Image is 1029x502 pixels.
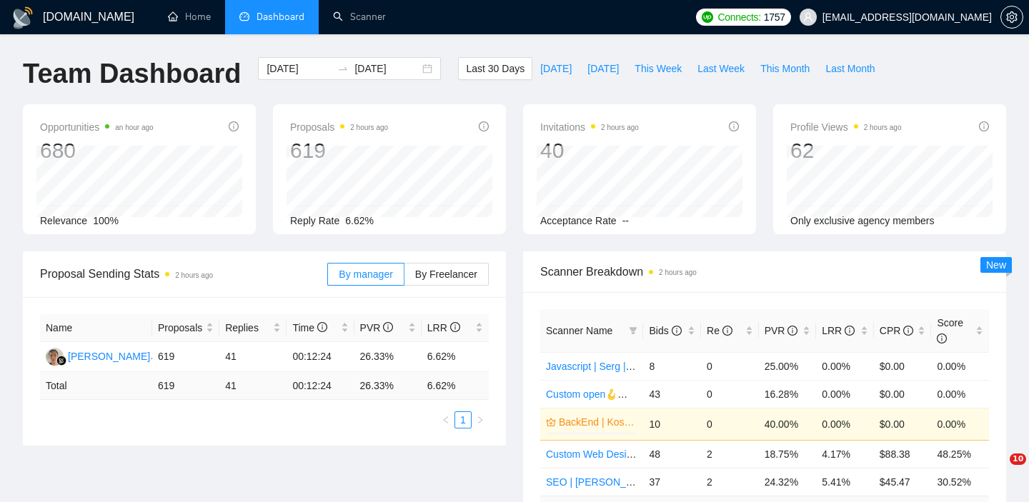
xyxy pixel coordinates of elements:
span: to [337,63,349,74]
td: $0.00 [874,408,932,440]
button: [DATE] [532,57,580,80]
li: Previous Page [437,411,454,428]
td: 0.00% [816,380,874,408]
button: This Week [627,57,690,80]
img: gigradar-bm.png [56,356,66,366]
td: 24.32% [759,468,817,496]
a: searchScanner [333,11,386,23]
span: Opportunities [40,119,154,136]
span: dashboard [239,11,249,21]
span: This Month [760,61,810,76]
td: 18.75% [759,440,817,468]
span: info-circle [479,121,489,131]
span: By Freelancer [415,268,477,280]
td: 0.00% [931,352,989,380]
span: info-circle [979,121,989,131]
time: 2 hours ago [864,124,902,131]
span: CPR [880,325,913,336]
td: Total [40,372,152,400]
span: [DATE] [587,61,619,76]
span: [DATE] [540,61,572,76]
span: Acceptance Rate [540,215,617,226]
td: $0.00 [874,352,932,380]
button: [DATE] [580,57,627,80]
td: 6.62 % [422,372,489,400]
td: 37 [643,468,701,496]
div: 62 [790,137,902,164]
span: 1757 [764,9,785,25]
li: Next Page [472,411,489,428]
span: Re [707,325,732,336]
time: 2 hours ago [601,124,639,131]
td: $45.47 [874,468,932,496]
th: Replies [219,314,287,342]
button: setting [1000,6,1023,29]
div: 680 [40,137,154,164]
a: homeHome [168,11,211,23]
span: info-circle [383,322,393,332]
img: logo [11,6,34,29]
span: info-circle [845,326,855,336]
time: 2 hours ago [659,268,697,276]
td: 41 [219,372,287,400]
td: 00:12:24 [287,342,354,372]
button: Last Month [817,57,883,80]
span: Last Week [697,61,745,76]
span: Scanner Name [546,325,612,336]
iframe: Intercom live chat [980,453,1015,488]
button: Last 30 Days [458,57,532,80]
span: -- [622,215,629,226]
span: By manager [339,268,392,280]
a: JS[PERSON_NAME] [46,350,150,361]
span: info-circle [729,121,739,131]
td: 0 [701,380,759,408]
td: 8 [643,352,701,380]
span: PVR [765,325,798,336]
span: info-circle [317,322,327,332]
button: right [472,411,489,428]
span: filter [629,326,637,335]
div: 619 [290,137,388,164]
span: Relevance [40,215,87,226]
a: SEO | [PERSON_NAME] | 15/05 [546,476,691,488]
td: 26.33 % [354,372,422,400]
span: Bids [649,325,681,336]
td: 0 [701,408,759,440]
span: 100% [93,215,119,226]
div: 40 [540,137,639,164]
a: Custom Web Design | Val | 11.09 filters changed [546,448,760,460]
td: 0.00% [931,408,989,440]
span: LRR [822,325,855,336]
td: 6.62% [422,342,489,372]
span: 6.62% [345,215,374,226]
span: 10 [1010,453,1026,465]
span: info-circle [787,326,797,336]
td: 0.00% [931,380,989,408]
td: 0.00% [816,408,874,440]
span: This Week [635,61,682,76]
span: PVR [360,322,394,333]
span: Connects: [717,9,760,25]
span: left [442,416,450,424]
button: left [437,411,454,428]
span: info-circle [672,326,682,336]
a: Javascript | Serg | 25.11 [546,361,653,372]
button: Last Week [690,57,752,80]
td: 30.52% [931,468,989,496]
time: 2 hours ago [350,124,388,131]
h1: Team Dashboard [23,57,241,91]
td: 0.00% [816,352,874,380]
span: Score [937,317,963,344]
td: 0 [701,352,759,380]
span: info-circle [229,121,239,131]
td: 00:12:24 [287,372,354,400]
span: Proposals [158,320,203,336]
td: 619 [152,342,219,372]
span: crown [546,417,556,427]
th: Proposals [152,314,219,342]
td: $88.38 [874,440,932,468]
a: Custom open🪝👩‍💼 Web Design | Artem 11/10 other start [546,388,797,400]
span: Dashboard [257,11,304,23]
span: Last Month [825,61,875,76]
div: [PERSON_NAME] [68,348,150,364]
